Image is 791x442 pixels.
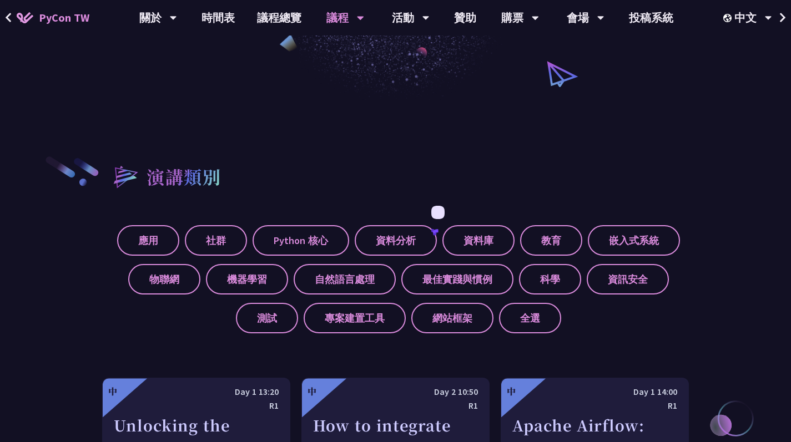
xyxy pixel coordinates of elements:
label: 嵌入式系統 [588,225,680,256]
label: 社群 [185,225,247,256]
label: 應用 [117,225,179,256]
h2: 演講類別 [147,163,221,190]
div: R1 [313,399,478,413]
img: Home icon of PyCon TW 2025 [17,12,33,23]
label: 資料分析 [355,225,437,256]
a: PyCon TW [6,4,100,32]
label: 機器學習 [206,264,288,294]
label: 全選 [499,303,561,333]
div: 中 [308,385,316,398]
label: 測試 [236,303,298,333]
label: 教育 [520,225,582,256]
div: Day 2 10:50 [313,385,478,399]
div: Day 1 13:20 [114,385,279,399]
label: 自然語言處理 [294,264,396,294]
label: 專案建置工具 [304,303,406,333]
label: 資料庫 [442,225,515,256]
div: 中 [108,385,117,398]
div: Day 1 14:00 [512,385,677,399]
label: Python 核心 [253,225,349,256]
label: 資訊安全 [587,264,669,294]
span: PyCon TW [39,9,89,26]
label: 網站框架 [411,303,493,333]
div: R1 [114,399,279,413]
div: 中 [507,385,516,398]
label: 最佳實踐與慣例 [401,264,513,294]
label: 科學 [519,264,581,294]
div: R1 [512,399,677,413]
img: heading-bullet [102,155,147,197]
img: Locale Icon [723,14,734,22]
label: 物聯網 [128,264,200,294]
